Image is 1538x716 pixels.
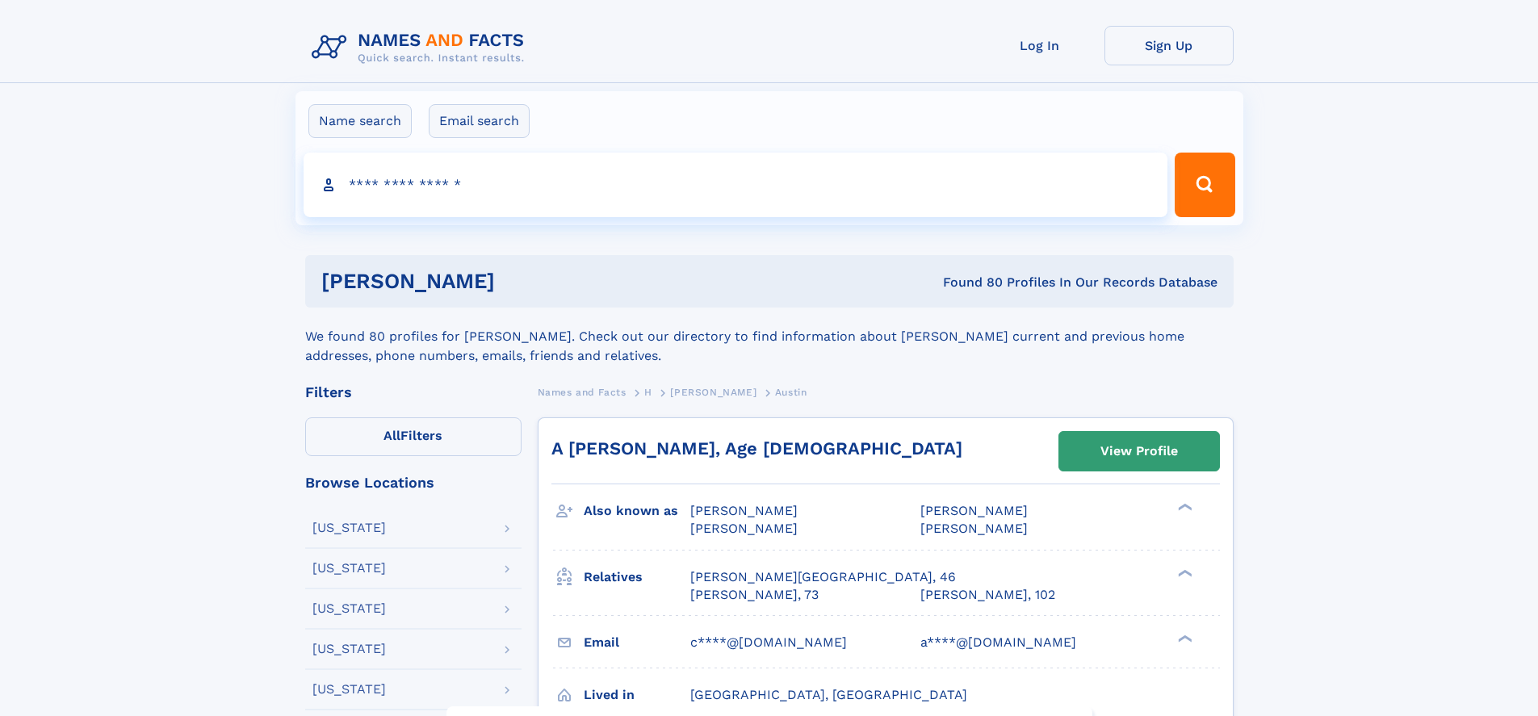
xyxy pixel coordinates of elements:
[670,387,756,398] span: [PERSON_NAME]
[1100,433,1178,470] div: View Profile
[644,387,652,398] span: H
[584,563,690,591] h3: Relatives
[1174,633,1193,643] div: ❯
[690,687,967,702] span: [GEOGRAPHIC_DATA], [GEOGRAPHIC_DATA]
[920,586,1055,604] a: [PERSON_NAME], 102
[304,153,1168,217] input: search input
[305,26,538,69] img: Logo Names and Facts
[305,308,1234,366] div: We found 80 profiles for [PERSON_NAME]. Check out our directory to find information about [PERSON...
[312,683,386,696] div: [US_STATE]
[920,503,1028,518] span: [PERSON_NAME]
[312,602,386,615] div: [US_STATE]
[1059,432,1219,471] a: View Profile
[551,438,962,458] a: A [PERSON_NAME], Age [DEMOGRAPHIC_DATA]
[1174,567,1193,578] div: ❯
[644,382,652,402] a: H
[305,417,522,456] label: Filters
[429,104,530,138] label: Email search
[312,562,386,575] div: [US_STATE]
[920,521,1028,536] span: [PERSON_NAME]
[584,497,690,525] h3: Also known as
[305,385,522,400] div: Filters
[308,104,412,138] label: Name search
[775,387,807,398] span: Austin
[1174,502,1193,513] div: ❯
[312,521,386,534] div: [US_STATE]
[719,274,1217,291] div: Found 80 Profiles In Our Records Database
[1104,26,1234,65] a: Sign Up
[584,681,690,709] h3: Lived in
[584,629,690,656] h3: Email
[1175,153,1234,217] button: Search Button
[690,503,798,518] span: [PERSON_NAME]
[312,643,386,655] div: [US_STATE]
[305,475,522,490] div: Browse Locations
[383,428,400,443] span: All
[690,586,819,604] a: [PERSON_NAME], 73
[670,382,756,402] a: [PERSON_NAME]
[690,568,956,586] a: [PERSON_NAME][GEOGRAPHIC_DATA], 46
[690,521,798,536] span: [PERSON_NAME]
[321,271,719,291] h1: [PERSON_NAME]
[538,382,627,402] a: Names and Facts
[975,26,1104,65] a: Log In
